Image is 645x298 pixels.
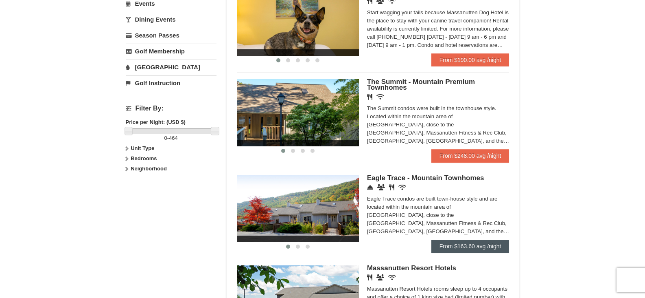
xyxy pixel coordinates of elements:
[126,12,216,27] a: Dining Events
[431,149,509,162] a: From $248.00 avg /night
[367,94,372,100] i: Restaurant
[376,94,384,100] i: Wireless Internet (free)
[126,28,216,43] a: Season Passes
[367,274,372,280] i: Restaurant
[367,264,456,272] span: Massanutten Resort Hotels
[388,274,396,280] i: Wireless Internet (free)
[126,119,186,125] strong: Price per Night: (USD $)
[367,9,509,49] div: Start wagging your tails because Massanutten Dog Hotel is the place to stay with your canine trav...
[431,53,509,66] a: From $190.00 avg /night
[164,135,167,141] span: 0
[367,184,373,190] i: Concierge Desk
[126,60,216,75] a: [GEOGRAPHIC_DATA]
[367,195,509,236] div: Eagle Trace condos are built town-house style and are located within the mountain area of [GEOGRA...
[131,155,157,161] strong: Bedrooms
[131,166,167,172] strong: Neighborhood
[126,75,216,91] a: Golf Instruction
[376,274,384,280] i: Banquet Facilities
[398,184,406,190] i: Wireless Internet (free)
[126,105,216,112] h4: Filter By:
[431,240,509,253] a: From $163.60 avg /night
[131,145,154,151] strong: Unit Type
[367,78,475,91] span: The Summit - Mountain Premium Townhomes
[377,184,385,190] i: Conference Facilities
[367,104,509,145] div: The Summit condos were built in the townhouse style. Located within the mountain area of [GEOGRAP...
[169,135,178,141] span: 464
[389,184,394,190] i: Restaurant
[367,174,484,182] span: Eagle Trace - Mountain Townhomes
[126,134,216,142] label: -
[126,44,216,59] a: Golf Membership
